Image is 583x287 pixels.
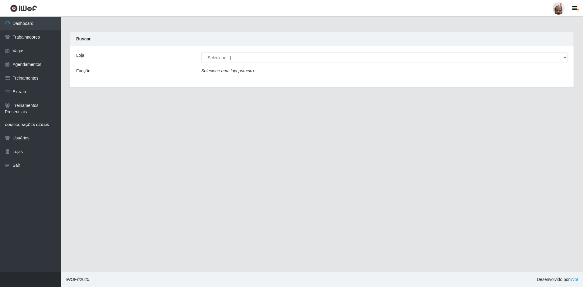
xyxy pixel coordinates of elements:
[201,68,257,73] i: Selecione uma loja primeiro...
[537,276,578,283] span: Desenvolvido por
[570,277,578,282] a: iWof
[66,277,77,282] span: IWOF
[66,276,90,283] span: © 2025 .
[10,5,37,12] img: CoreUI Logo
[76,36,90,41] strong: Buscar
[76,52,84,59] label: Loja
[76,68,90,74] label: Função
